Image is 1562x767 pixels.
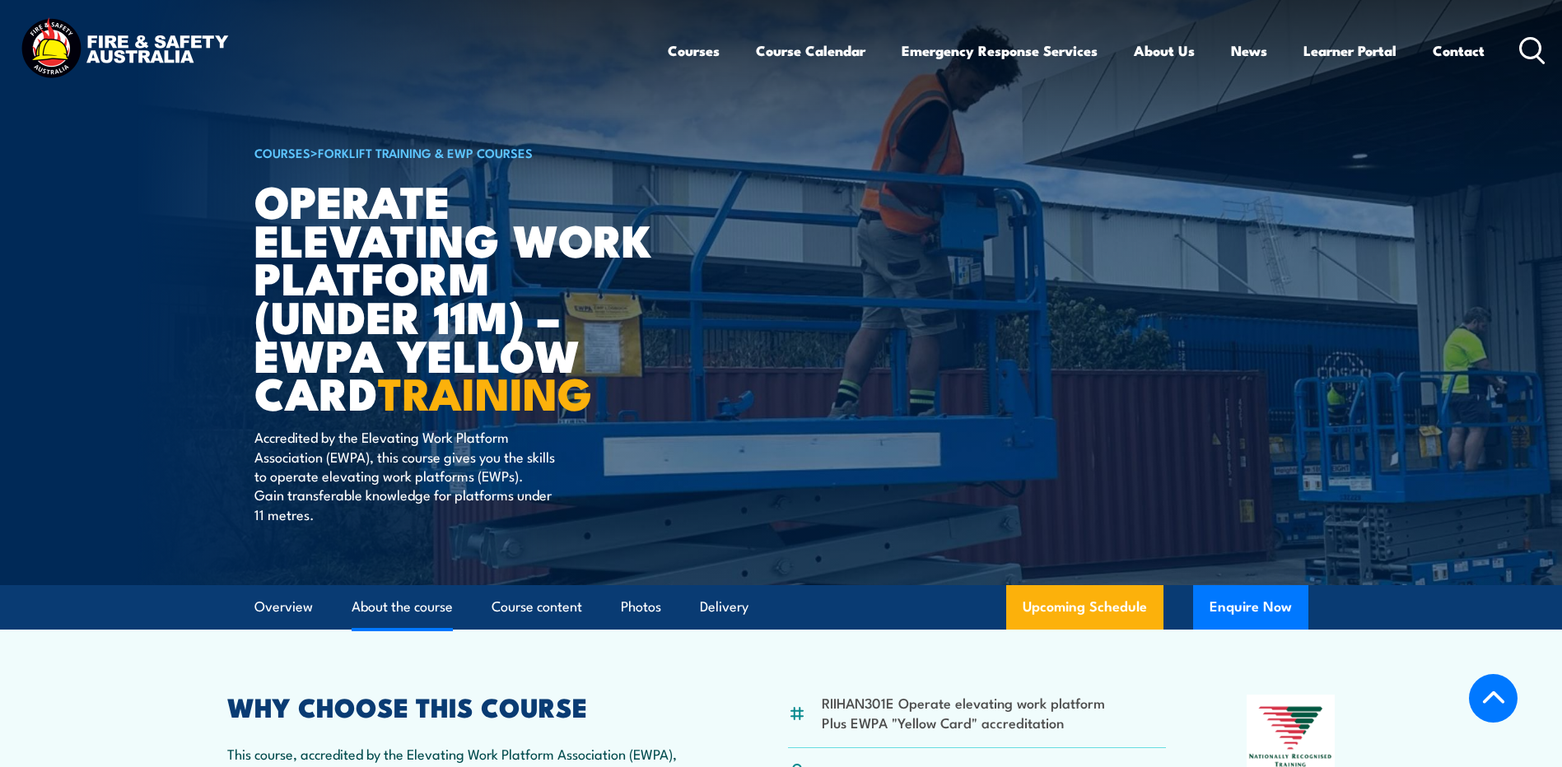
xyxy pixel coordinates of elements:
[1433,29,1485,72] a: Contact
[318,143,533,161] a: Forklift Training & EWP Courses
[668,29,720,72] a: Courses
[822,693,1105,712] li: RIIHAN301E Operate elevating work platform
[254,585,313,629] a: Overview
[822,713,1105,732] li: Plus EWPA "Yellow Card" accreditation
[254,181,661,411] h1: Operate Elevating Work Platform (under 11m) – EWPA Yellow Card
[492,585,582,629] a: Course content
[227,695,708,718] h2: WHY CHOOSE THIS COURSE
[902,29,1098,72] a: Emergency Response Services
[254,427,555,523] p: Accredited by the Elevating Work Platform Association (EWPA), this course gives you the skills to...
[378,357,592,425] strong: TRAINING
[352,585,453,629] a: About the course
[1134,29,1195,72] a: About Us
[1006,585,1163,630] a: Upcoming Schedule
[1193,585,1308,630] button: Enquire Now
[756,29,865,72] a: Course Calendar
[1303,29,1396,72] a: Learner Portal
[254,143,310,161] a: COURSES
[254,142,661,162] h6: >
[1231,29,1267,72] a: News
[621,585,661,629] a: Photos
[700,585,748,629] a: Delivery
